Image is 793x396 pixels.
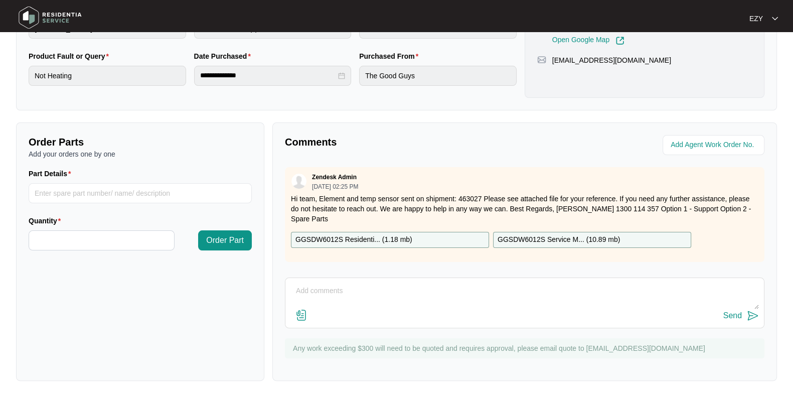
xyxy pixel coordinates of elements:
[198,230,252,250] button: Order Part
[537,55,546,64] img: map-pin
[194,51,255,61] label: Date Purchased
[29,169,75,179] label: Part Details
[723,309,759,323] button: Send
[359,66,517,86] input: Purchased From
[29,135,252,149] p: Order Parts
[498,234,620,245] p: GGSDW6012S Service M... ( 10.89 mb )
[772,16,778,21] img: dropdown arrow
[29,149,252,159] p: Add your orders one by one
[293,343,759,353] p: Any work exceeding $300 will need to be quoted and requires approval, please email quote to [EMAI...
[200,70,337,81] input: Date Purchased
[29,51,113,61] label: Product Fault or Query
[15,3,85,33] img: residentia service logo
[291,174,306,189] img: user.svg
[285,135,518,149] p: Comments
[29,231,174,250] input: Quantity
[295,309,307,321] img: file-attachment-doc.svg
[747,310,759,322] img: send-icon.svg
[295,234,412,245] p: GGSDW6012S Residenti... ( 1.18 mb )
[671,139,758,151] input: Add Agent Work Order No.
[29,66,186,86] input: Product Fault or Query
[29,183,252,203] input: Part Details
[615,36,624,45] img: Link-External
[312,173,357,181] p: Zendesk Admin
[291,194,758,224] p: Hi team, Element and temp sensor sent on shipment: 463027 Please see attached file for your refer...
[723,311,742,320] div: Send
[749,14,763,24] p: EZY
[29,216,65,226] label: Quantity
[312,184,358,190] p: [DATE] 02:25 PM
[206,234,244,246] span: Order Part
[552,36,624,45] a: Open Google Map
[552,55,671,65] p: [EMAIL_ADDRESS][DOMAIN_NAME]
[359,51,422,61] label: Purchased From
